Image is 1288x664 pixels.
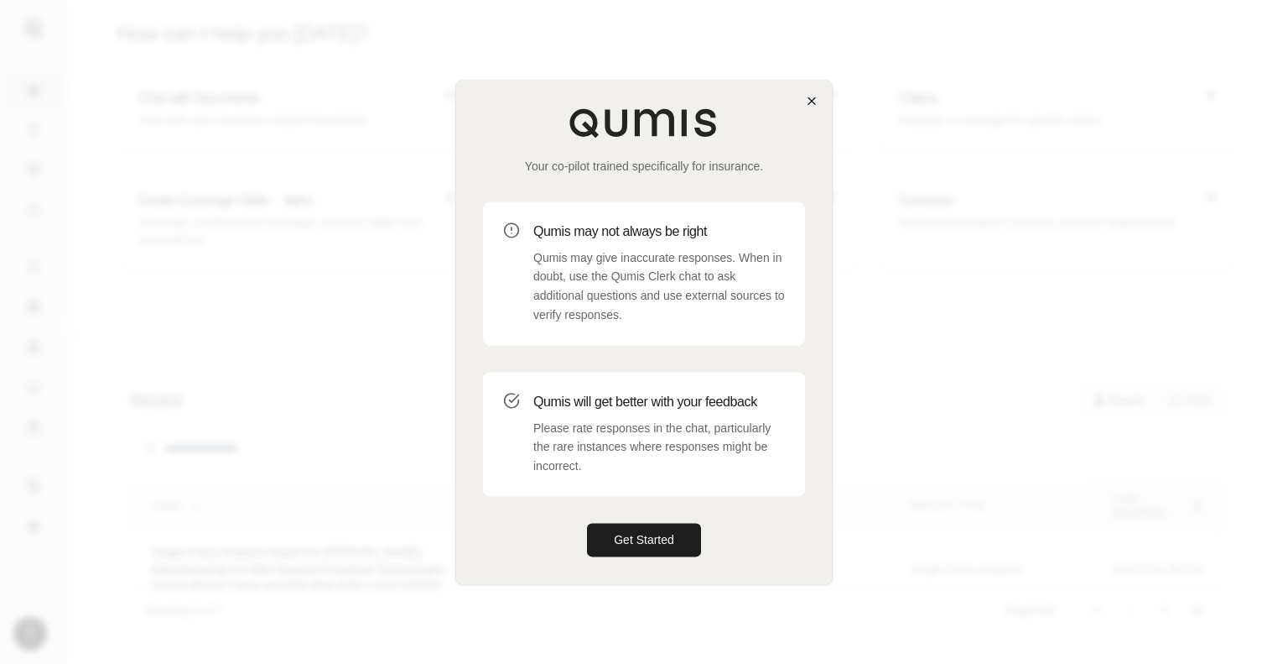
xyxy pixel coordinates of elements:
h3: Qumis may not always be right [533,222,785,242]
p: Qumis may give inaccurate responses. When in doubt, use the Qumis Clerk chat to ask additional qu... [533,248,785,325]
h3: Qumis will get better with your feedback [533,392,785,412]
img: Qumis Logo [569,107,719,138]
p: Your co-pilot trained specifically for insurance. [483,158,805,175]
button: Get Started [587,523,701,557]
p: Please rate responses in the chat, particularly the rare instances where responses might be incor... [533,419,785,476]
